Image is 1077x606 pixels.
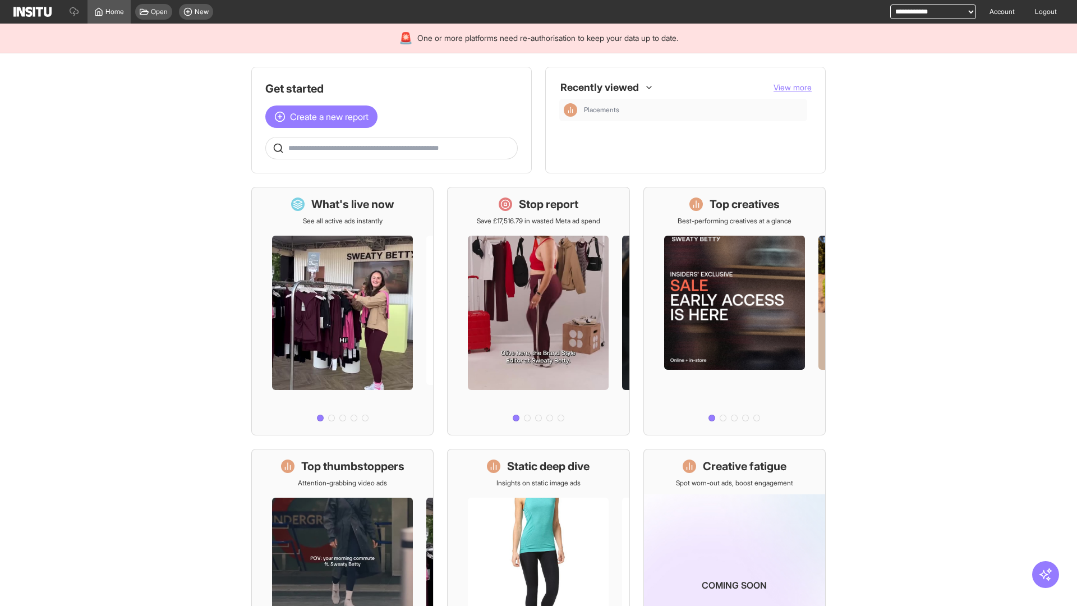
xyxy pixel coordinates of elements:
h1: Top thumbstoppers [301,458,404,474]
span: View more [774,82,812,92]
p: Attention-grabbing video ads [298,479,387,488]
span: New [195,7,209,16]
a: Top creativesBest-performing creatives at a glance [643,187,826,435]
h1: Top creatives [710,196,780,212]
a: Stop reportSave £17,516.79 in wasted Meta ad spend [447,187,629,435]
div: Insights [564,103,577,117]
a: What's live nowSee all active ads instantly [251,187,434,435]
span: Create a new report [290,110,369,123]
span: Placements [584,105,803,114]
span: Placements [584,105,619,114]
h1: Static deep dive [507,458,590,474]
h1: Stop report [519,196,578,212]
h1: Get started [265,81,518,97]
p: Best-performing creatives at a glance [678,217,791,226]
button: Create a new report [265,105,378,128]
h1: What's live now [311,196,394,212]
span: Home [105,7,124,16]
p: Save £17,516.79 in wasted Meta ad spend [477,217,600,226]
img: Logo [13,7,52,17]
span: One or more platforms need re-authorisation to keep your data up to date. [417,33,678,44]
p: Insights on static image ads [496,479,581,488]
button: View more [774,82,812,93]
span: Open [151,7,168,16]
p: See all active ads instantly [303,217,383,226]
div: 🚨 [399,30,413,46]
